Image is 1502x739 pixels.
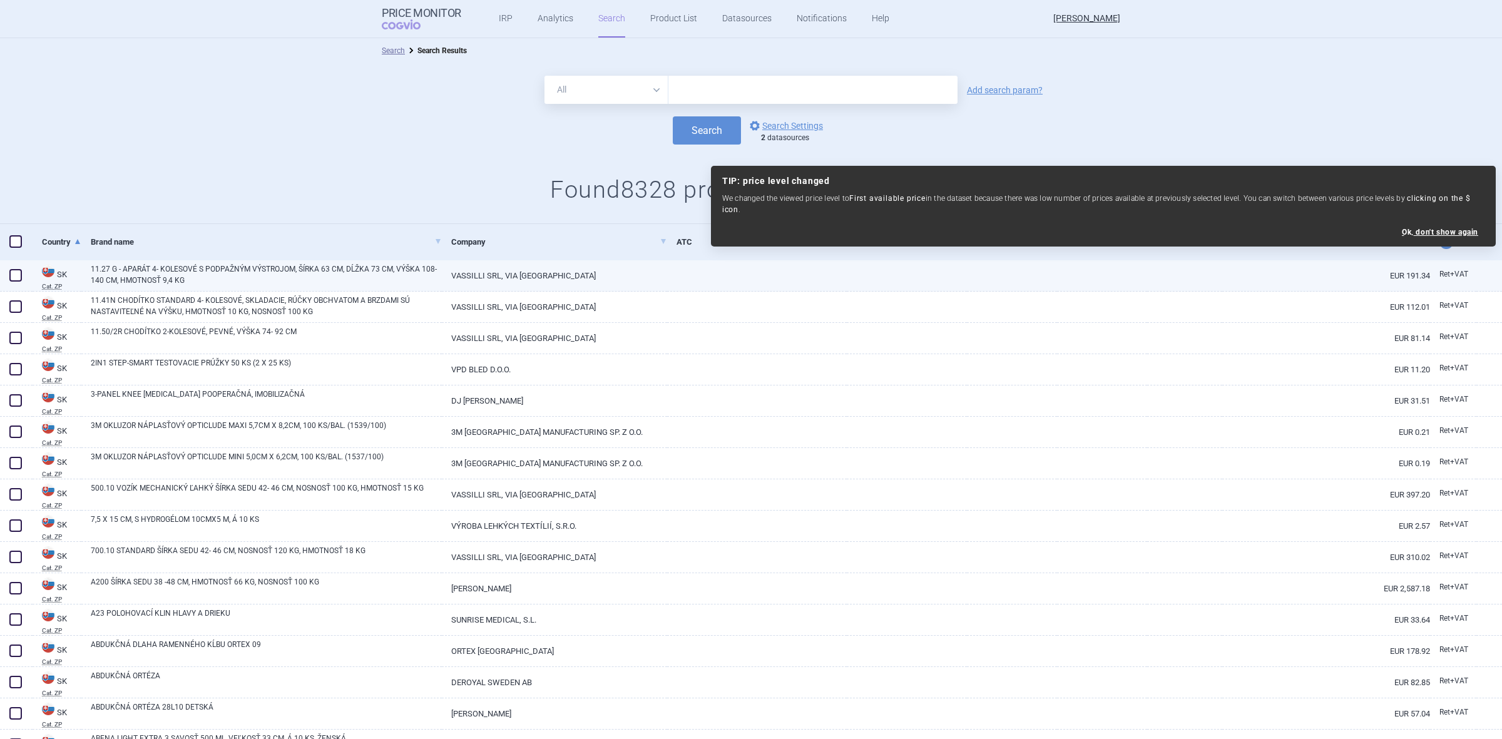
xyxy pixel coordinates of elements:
[33,576,81,603] a: SKSKCat. ZP
[1430,453,1476,472] a: Ret+VAT
[91,482,442,505] a: 500.10 VOZÍK MECHANICKÝ ĽAHKÝ ŠÍRKA SEDU 42- 46 CM, NOSNOSŤ 100 KG, HMOTNOSŤ 15 KG
[91,357,442,380] a: 2IN1 STEP-SMART TESTOVACIE PRÚŽKY 50 KS (2 X 25 KS)
[33,389,81,415] a: SKSKCat. ZP
[1439,520,1468,529] span: Retail price with VAT
[91,389,442,411] a: 3-PANEL KNEE [MEDICAL_DATA] POOPERAČNÁ, IMOBILIZAČNÁ
[1439,395,1468,404] span: Retail price with VAT
[1430,265,1476,284] a: Ret+VAT
[1222,448,1430,479] a: EUR 0.19
[442,511,667,541] a: VÝROBA LEHKÝCH TEXTÍLIÍ, S.R.O.
[42,484,54,496] img: Slovakia
[33,295,81,321] a: SKSKCat. ZP
[1222,292,1430,322] a: EUR 112.01
[442,542,667,573] a: VASSILLI SRL, VIA [GEOGRAPHIC_DATA]
[42,546,54,559] img: Slovakia
[91,295,442,317] a: 11.41N CHODÍTKO STANDARD 4- KOLESOVÉ, SKLADACIE, RÚČKY OBCHVATOM A BRZDAMI SÚ NASTAVITEĽNÉ NA VÝŠ...
[1430,547,1476,566] a: Ret+VAT
[442,292,667,322] a: VASSILLI SRL, VIA [GEOGRAPHIC_DATA]
[33,608,81,634] a: SKSKCat. ZP
[382,7,461,19] strong: Price Monitor
[1222,323,1430,354] a: EUR 81.14
[442,479,667,510] a: VASSILLI SRL, VIA [GEOGRAPHIC_DATA]
[1439,614,1468,623] span: Retail price with VAT
[722,194,1471,214] strong: clicking on the $ icon
[1430,516,1476,534] a: Ret+VAT
[42,640,54,653] img: Slovakia
[42,534,81,540] abbr: Cat. ZP — List of categorized medical devices, published by the Ministry of Health, Slovakia.
[1222,385,1430,416] a: EUR 31.51
[33,420,81,446] a: SKSKCat. ZP
[1430,328,1476,347] a: Ret+VAT
[42,283,81,290] abbr: Cat. ZP — List of categorized medical devices, published by the Ministry of Health, Slovakia.
[1439,645,1468,654] span: Retail price with VAT
[442,636,667,666] a: ORTEX [GEOGRAPHIC_DATA]
[91,326,442,349] a: 11.50/2R CHODÍTKO 2-KOLESOVÉ, PEVNÉ, VÝŠKA 74- 92 CM
[42,609,54,621] img: Slovakia
[1430,703,1476,722] a: Ret+VAT
[442,385,667,416] a: DJ [PERSON_NAME]
[1430,359,1476,378] a: Ret+VAT
[442,354,667,385] a: VPD BLED D.O.O.
[42,327,54,340] img: Slovakia
[91,701,442,724] a: ABDUKČNÁ ORTÉZA 28L10 DETSKÁ
[42,296,54,308] img: Slovakia
[91,227,442,257] a: Brand name
[91,670,442,693] a: ABDUKČNÁ ORTÉZA
[1222,511,1430,541] a: EUR 2.57
[849,194,926,203] strong: First available price
[1439,426,1468,435] span: Retail price with VAT
[1439,708,1468,716] span: Retail price with VAT
[761,133,765,142] strong: 2
[33,263,81,290] a: SKSKCat. ZP
[451,227,667,257] a: Company
[33,639,81,665] a: SKSKCat. ZP
[1222,260,1430,291] a: EUR 191.34
[42,377,81,384] abbr: Cat. ZP — List of categorized medical devices, published by the Ministry of Health, Slovakia.
[442,573,667,604] a: [PERSON_NAME]
[677,227,847,257] a: ATC
[33,482,81,509] a: SKSKCat. ZP
[442,417,667,447] a: 3M [GEOGRAPHIC_DATA] MANUFACTURING SP. Z O.O.
[42,421,54,434] img: Slovakia
[747,118,823,133] a: Search Settings
[1439,676,1468,685] span: Retail price with VAT
[42,578,54,590] img: Slovakia
[1402,228,1478,237] button: Ok, don't show again
[33,357,81,384] a: SKSKCat. ZP
[91,263,442,286] a: 11.27 G - APARÁT 4- KOLESOVÉ S PODPAŽNÝM VÝSTROJOM, ŠÍRKA 63 CM, DĹŽKA 73 CM, VÝŠKA 108- 140 CM, ...
[91,545,442,568] a: 700.10 STANDARD ŠÍRKA SEDU 42- 46 CM, NOSNOSŤ 120 KG, HMOTNOSŤ 18 KG
[1222,636,1430,666] a: EUR 178.92
[405,44,467,57] li: Search Results
[42,359,54,371] img: Slovakia
[382,7,461,31] a: Price MonitorCOGVIO
[442,260,667,291] a: VASSILLI SRL, VIA [GEOGRAPHIC_DATA]
[42,502,81,509] abbr: Cat. ZP — List of categorized medical devices, published by the Ministry of Health, Slovakia.
[1222,573,1430,604] a: EUR 2,587.18
[42,703,54,715] img: Slovakia
[42,596,81,603] abbr: Cat. ZP — List of categorized medical devices, published by the Ministry of Health, Slovakia.
[42,565,81,571] abbr: Cat. ZP — List of categorized medical devices, published by the Ministry of Health, Slovakia.
[42,265,54,277] img: Slovakia
[42,346,81,352] abbr: Cat. ZP — List of categorized medical devices, published by the Ministry of Health, Slovakia.
[1439,583,1468,591] span: Retail price with VAT
[1222,604,1430,635] a: EUR 33.64
[42,440,81,446] abbr: Cat. ZP — List of categorized medical devices, published by the Ministry of Health, Slovakia.
[1430,422,1476,441] a: Ret+VAT
[91,639,442,661] a: ABDUKČNÁ DLAHA RAMENNÉHO KĹBU ORTEX 09
[33,326,81,352] a: SKSKCat. ZP
[382,19,438,29] span: COGVIO
[722,193,1484,215] p: We changed the viewed price level to in the dataset because there was low number of prices availa...
[91,514,442,536] a: 7,5 X 15 CM, S HYDROGÉLOM 10CMX5 M, Á 10 KS
[1439,489,1468,497] span: Retail price with VAT
[42,721,81,728] abbr: Cat. ZP — List of categorized medical devices, published by the Ministry of Health, Slovakia.
[33,701,81,728] a: SKSKCat. ZP
[42,452,54,465] img: Slovakia
[1430,297,1476,315] a: Ret+VAT
[42,409,81,415] abbr: Cat. ZP — List of categorized medical devices, published by the Ministry of Health, Slovakia.
[1222,698,1430,729] a: EUR 57.04
[91,451,442,474] a: 3M OKLUZOR NÁPLASŤOVÝ OPTICLUDE MINI 5,0CM X 6,2CM, 100 KS/BAL. (1537/100)
[442,667,667,698] a: DEROYAL SWEDEN AB
[1222,542,1430,573] a: EUR 310.02
[42,471,81,477] abbr: Cat. ZP — List of categorized medical devices, published by the Ministry of Health, Slovakia.
[91,420,442,442] a: 3M OKLUZOR NÁPLASŤOVÝ OPTICLUDE MAXI 5,7CM X 8,2CM, 100 KS/BAL. (1539/100)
